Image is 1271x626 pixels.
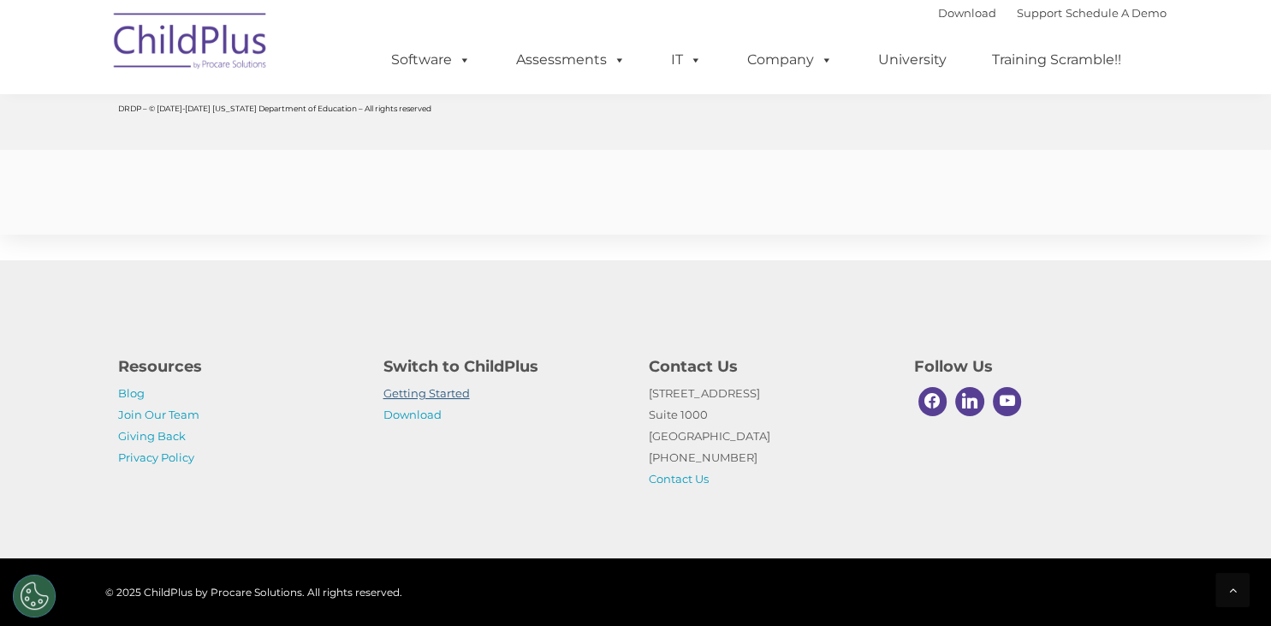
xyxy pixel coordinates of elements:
a: Download [383,408,442,421]
a: Schedule A Demo [1066,6,1167,20]
a: Youtube [989,383,1026,420]
a: Software [374,43,488,77]
a: Facebook [914,383,952,420]
a: Linkedin [951,383,989,420]
a: Support [1017,6,1062,20]
a: Assessments [499,43,643,77]
a: Training Scramble!! [975,43,1138,77]
a: Contact Us [649,472,709,486]
a: University [861,43,964,77]
p: [STREET_ADDRESS] Suite 1000 [GEOGRAPHIC_DATA] [PHONE_NUMBER] [649,383,888,490]
a: Privacy Policy [118,450,194,464]
a: IT [654,43,719,77]
a: Download [938,6,996,20]
a: Company [730,43,850,77]
span: DRDP – © [DATE]-[DATE] [US_STATE] Department of Education – All rights reserved [118,104,431,113]
font: | [938,6,1167,20]
a: Join Our Team [118,408,199,421]
a: Blog [118,386,145,400]
img: ChildPlus by Procare Solutions [105,1,276,86]
h4: Switch to ChildPlus [383,355,623,379]
span: © 2025 ChildPlus by Procare Solutions. All rights reserved. [105,586,402,599]
h4: Resources [118,355,358,379]
h4: Contact Us [649,355,888,379]
h4: Follow Us [914,355,1154,379]
a: Getting Started [383,386,470,400]
button: Cookies Settings [13,575,56,617]
a: Giving Back [118,429,186,443]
